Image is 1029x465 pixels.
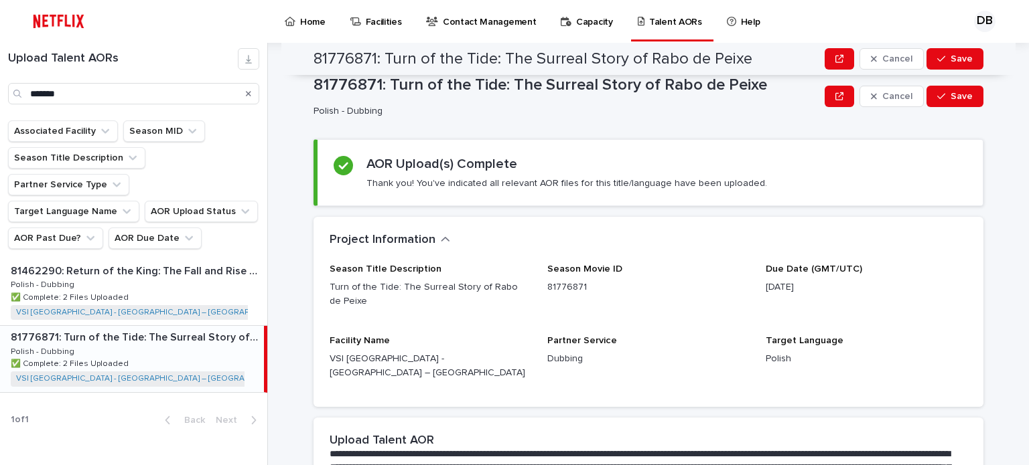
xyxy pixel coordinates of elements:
[16,374,289,383] a: VSI [GEOGRAPHIC_DATA] - [GEOGRAPHIC_DATA] – [GEOGRAPHIC_DATA]
[766,280,967,294] p: [DATE]
[330,434,434,448] h2: Upload Talent AOR
[11,278,77,290] p: Polish - Dubbing
[860,48,924,70] button: Cancel
[216,415,245,425] span: Next
[882,54,912,64] span: Cancel
[951,54,973,64] span: Save
[927,86,983,107] button: Save
[8,52,238,66] h1: Upload Talent AORs
[16,308,289,317] a: VSI [GEOGRAPHIC_DATA] - [GEOGRAPHIC_DATA] – [GEOGRAPHIC_DATA]
[8,83,259,104] input: Search
[8,120,118,142] button: Associated Facility
[330,264,441,274] span: Season Title Description
[927,48,983,70] button: Save
[330,336,390,345] span: Facility Name
[123,120,205,142] button: Season MID
[314,106,814,117] p: Polish - Dubbing
[366,177,767,189] p: Thank you! You've indicated all relevant AOR files for this title/language have been uploaded.
[109,227,202,249] button: AOR Due Date
[547,352,749,366] p: Dubbing
[860,86,924,107] button: Cancel
[547,336,617,345] span: Partner Service
[366,156,517,172] h2: AOR Upload(s) Complete
[176,415,205,425] span: Back
[8,147,145,169] button: Season Title Description
[8,227,103,249] button: AOR Past Due?
[154,414,210,426] button: Back
[27,8,90,35] img: ifQbXi3ZQGMSEF7WDB7W
[145,201,258,222] button: AOR Upload Status
[330,352,531,380] p: VSI [GEOGRAPHIC_DATA] - [GEOGRAPHIC_DATA] – [GEOGRAPHIC_DATA]
[11,329,261,344] p: 81776871: Turn of the Tide: The Surreal Story of Rabo de Peixe
[951,92,973,101] span: Save
[330,233,450,248] button: Project Information
[766,352,967,366] p: Polish
[882,92,912,101] span: Cancel
[8,201,139,222] button: Target Language Name
[210,414,267,426] button: Next
[11,345,77,357] p: Polish - Dubbing
[547,264,622,274] span: Season Movie ID
[11,357,131,369] p: ✅ Complete: 2 Files Uploaded
[314,76,819,95] p: 81776871: Turn of the Tide: The Surreal Story of Rabo de Peixe
[11,262,265,278] p: 81462290: Return of the King: The Fall and Rise of Elvis Presley
[8,174,129,195] button: Partner Service Type
[314,50,752,69] h2: 81776871: Turn of the Tide: The Surreal Story of Rabo de Peixe
[11,290,131,302] p: ✅ Complete: 2 Files Uploaded
[547,280,749,294] p: 81776871
[330,233,435,248] h2: Project Information
[766,336,843,345] span: Target Language
[766,264,862,274] span: Due Date (GMT/UTC)
[974,11,996,32] div: DB
[330,280,531,308] p: Turn of the Tide: The Surreal Story of Rabo de Peixe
